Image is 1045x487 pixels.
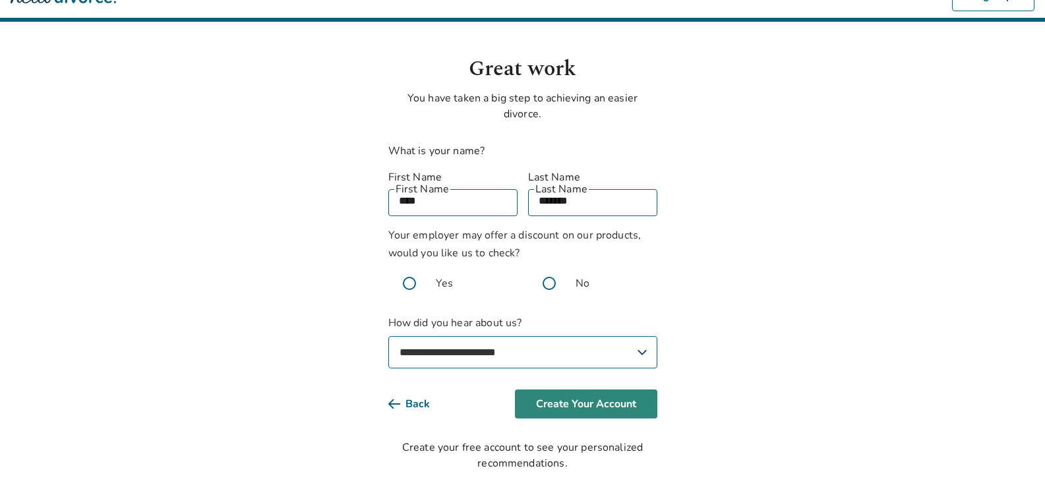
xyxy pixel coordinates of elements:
[388,144,485,158] label: What is your name?
[979,424,1045,487] iframe: Chat Widget
[388,336,657,368] select: How did you hear about us?
[388,53,657,85] h1: Great work
[388,389,451,418] button: Back
[576,275,589,291] span: No
[436,275,453,291] span: Yes
[388,228,642,260] span: Your employer may offer a discount on our products, would you like us to check?
[515,389,657,418] button: Create Your Account
[388,90,657,122] p: You have taken a big step to achieving an easier divorce.
[528,169,657,185] label: Last Name
[388,169,518,185] label: First Name
[388,315,657,368] label: How did you hear about us?
[388,440,657,471] div: Create your free account to see your personalized recommendations.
